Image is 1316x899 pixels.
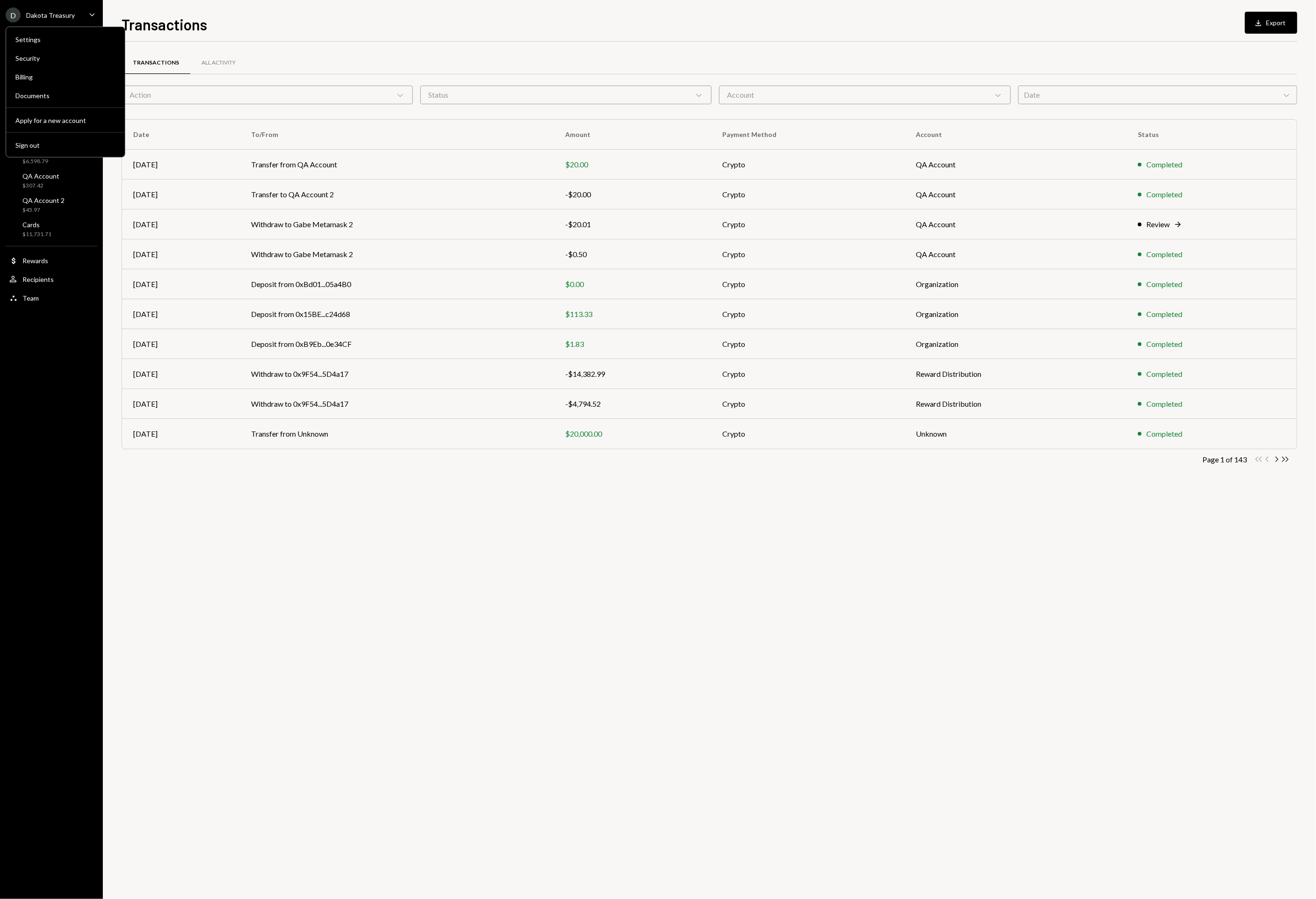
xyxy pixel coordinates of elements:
[10,137,121,154] button: Sign out
[6,289,97,306] a: Team
[22,275,54,283] div: Recipients
[26,11,75,19] div: Dakota Treasury
[1146,249,1182,260] div: Completed
[1146,428,1182,439] div: Completed
[1202,455,1247,464] div: Page 1 of 143
[1146,368,1182,380] div: Completed
[905,180,1127,209] td: QA Account
[565,249,700,260] div: -$0.50
[711,299,905,329] td: Crypto
[711,180,905,209] td: Crypto
[711,389,905,419] td: Crypto
[22,196,65,204] div: QA Account 2
[22,230,51,238] div: $11,731.71
[122,15,207,34] h1: Transactions
[10,87,121,104] a: Documents
[15,36,115,43] div: Settings
[15,73,115,81] div: Billing
[133,398,229,410] div: [DATE]
[905,359,1127,389] td: Reward Distribution
[420,86,712,104] div: Status
[719,86,1010,104] div: Account
[565,428,700,439] div: $20,000.00
[6,252,97,269] a: Rewards
[240,329,554,359] td: Deposit from 0xB9Eb...0e34CF
[905,419,1127,449] td: Unknown
[565,279,700,290] div: $0.00
[565,189,700,200] div: -$20.00
[133,309,229,320] div: [DATE]
[133,159,229,170] div: [DATE]
[905,239,1127,269] td: QA Account
[201,59,236,67] div: All Activity
[6,194,97,216] a: QA Account 2$45.97
[905,269,1127,299] td: Organization
[565,338,700,350] div: $1.83
[1245,12,1297,34] button: Export
[15,54,115,62] div: Security
[10,50,121,66] a: Security
[240,209,554,239] td: Withdraw to Gabe Metamask 2
[711,269,905,299] td: Crypto
[122,51,190,75] a: Transactions
[240,150,554,180] td: Transfer from QA Account
[565,368,700,380] div: -$14,382.99
[905,150,1127,180] td: QA Account
[1018,86,1297,104] div: Date
[122,120,240,150] th: Date
[133,368,229,380] div: [DATE]
[905,329,1127,359] td: Organization
[6,218,97,240] a: Cards$11,731.71
[10,112,121,129] button: Apply for a new account
[240,359,554,389] td: Withdraw to 0x9F54...5D4a17
[711,359,905,389] td: Crypto
[711,150,905,180] td: Crypto
[1146,279,1182,290] div: Completed
[6,271,97,288] a: Recipients
[1146,159,1182,170] div: Completed
[240,419,554,449] td: Transfer from Unknown
[905,209,1127,239] td: QA Account
[22,206,65,214] div: $45.97
[22,221,51,229] div: Cards
[22,257,48,265] div: Rewards
[10,68,121,85] a: Billing
[122,86,413,104] div: Action
[22,294,39,302] div: Team
[133,189,229,200] div: [DATE]
[711,209,905,239] td: Crypto
[6,169,97,192] a: QA Account$307.42
[240,180,554,209] td: Transfer to QA Account 2
[565,219,700,230] div: -$20.01
[1146,338,1182,350] div: Completed
[15,141,115,149] div: Sign out
[133,338,229,350] div: [DATE]
[711,239,905,269] td: Crypto
[190,51,247,75] a: All Activity
[905,299,1127,329] td: Organization
[905,389,1127,419] td: Reward Distribution
[1146,309,1182,320] div: Completed
[240,389,554,419] td: Withdraw to 0x9F54...5D4a17
[565,398,700,410] div: -$4,794.52
[133,59,179,67] div: Transactions
[133,279,229,290] div: [DATE]
[10,31,121,48] a: Settings
[6,7,21,22] div: D
[22,172,59,180] div: QA Account
[133,219,229,230] div: [DATE]
[133,428,229,439] div: [DATE]
[22,158,81,165] div: $6,598.79
[565,309,700,320] div: $113.33
[240,299,554,329] td: Deposit from 0x15BE...c24d68
[1146,189,1182,200] div: Completed
[711,120,905,150] th: Payment Method
[711,329,905,359] td: Crypto
[554,120,711,150] th: Amount
[1127,120,1297,150] th: Status
[15,116,115,124] div: Apply for a new account
[1146,219,1170,230] div: Review
[240,120,554,150] th: To/From
[240,269,554,299] td: Deposit from 0xBd01...05a4B0
[711,419,905,449] td: Crypto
